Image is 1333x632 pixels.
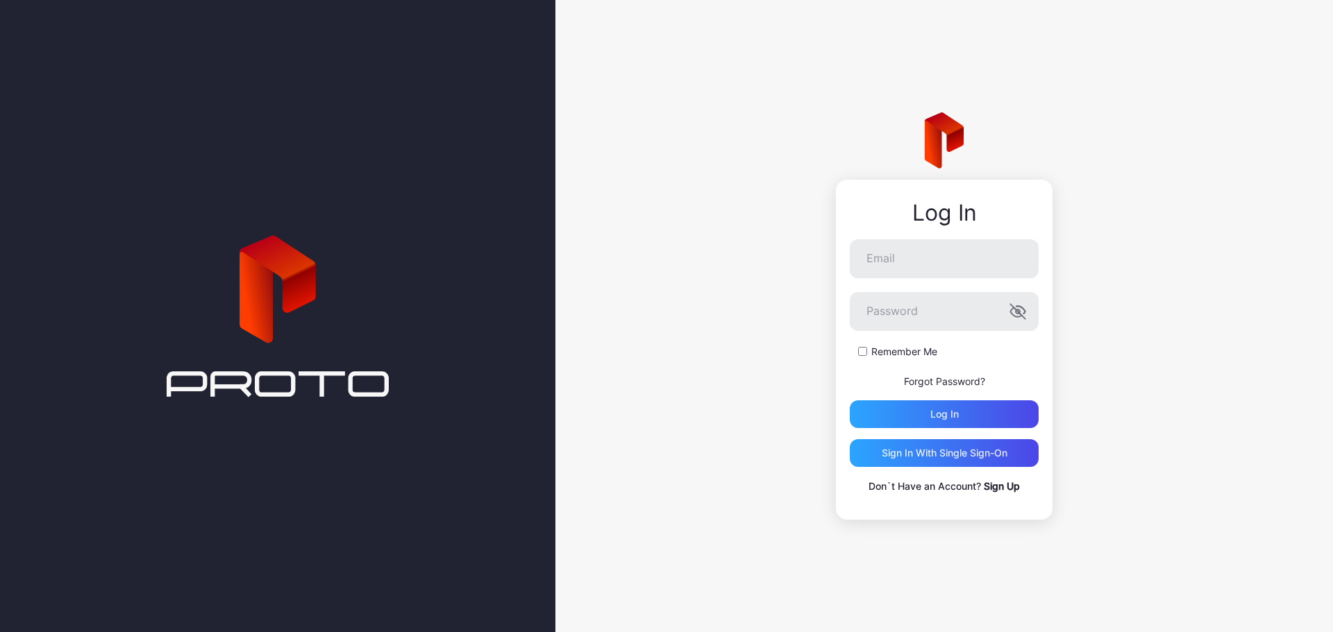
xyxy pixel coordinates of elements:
p: Don`t Have an Account? [850,478,1039,495]
label: Remember Me [871,345,937,359]
button: Log in [850,400,1039,428]
button: Password [1009,303,1026,320]
div: Sign in With Single Sign-On [882,447,1007,459]
input: Email [850,239,1039,278]
a: Forgot Password? [904,375,985,387]
div: Log In [850,200,1039,225]
button: Sign in With Single Sign-On [850,439,1039,467]
input: Password [850,292,1039,331]
a: Sign Up [984,480,1020,492]
div: Log in [930,409,959,420]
